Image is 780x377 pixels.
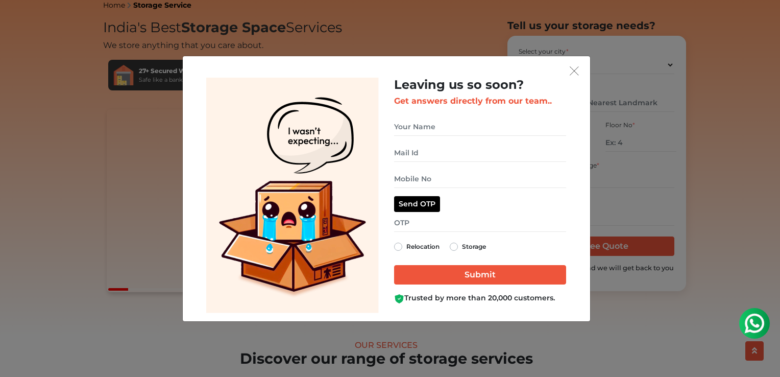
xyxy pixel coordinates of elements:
input: Your Name [394,118,566,136]
h3: Get answers directly from our team.. [394,96,566,106]
button: Send OTP [394,196,440,212]
label: Storage [462,241,486,253]
img: Boxigo Customer Shield [394,294,404,304]
input: Mail Id [394,144,566,162]
img: whatsapp-icon.svg [10,10,31,31]
input: Mobile No [394,170,566,188]
input: OTP [394,214,566,232]
h2: Leaving us so soon? [394,78,566,92]
label: Relocation [406,241,440,253]
img: Lead Welcome Image [206,78,379,313]
div: Trusted by more than 20,000 customers. [394,293,566,303]
img: exit [570,66,579,76]
input: Submit [394,265,566,285]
